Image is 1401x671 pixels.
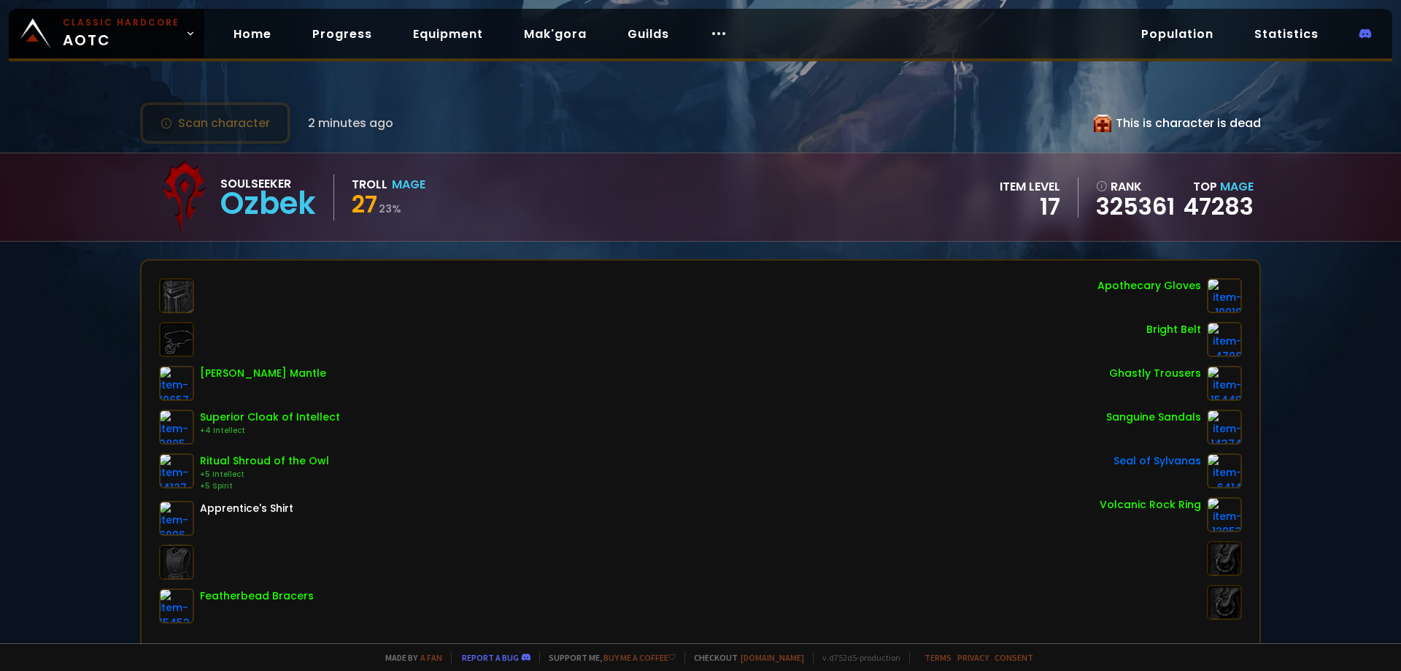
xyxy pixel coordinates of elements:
[1100,497,1201,513] div: Volcanic Rock Ring
[420,652,442,663] a: a fan
[616,19,681,49] a: Guilds
[1207,410,1242,445] img: item-14374
[159,501,194,536] img: item-6096
[392,175,425,193] div: Mage
[140,102,290,144] button: Scan character
[159,410,194,445] img: item-9805
[63,16,180,51] span: AOTC
[684,652,804,663] span: Checkout
[1096,196,1175,218] a: 325361
[200,425,340,437] div: +4 Intellect
[352,188,377,221] span: 27
[200,480,329,492] div: +5 Spirit
[813,652,900,663] span: v. d752d5 - production
[925,652,952,663] a: Terms
[1000,196,1060,218] div: 17
[957,652,989,663] a: Privacy
[200,588,314,604] div: Featherbead Bracers
[1106,410,1201,425] div: Sanguine Sandals
[200,410,340,425] div: Superior Cloak of Intellect
[1220,178,1254,195] span: Mage
[1146,322,1201,337] div: Bright Belt
[603,652,676,663] a: Buy me a coffee
[1207,366,1242,401] img: item-15449
[1207,322,1242,357] img: item-4708
[1096,177,1175,196] div: rank
[401,19,495,49] a: Equipment
[539,652,676,663] span: Support me,
[1000,177,1060,196] div: item level
[1114,453,1201,469] div: Seal of Sylvanas
[308,114,393,132] span: 2 minutes ago
[1207,497,1242,532] img: item-12053
[159,453,194,488] img: item-14127
[200,366,326,381] div: [PERSON_NAME] Mantle
[220,175,316,193] div: Soulseeker
[63,16,180,29] small: Classic Hardcore
[379,202,401,216] small: 23 %
[200,469,329,480] div: +5 Intellect
[512,19,598,49] a: Mak'gora
[159,588,194,624] img: item-15452
[1094,114,1261,132] div: This is character is dead
[1109,366,1201,381] div: Ghastly Trousers
[200,453,329,469] div: Ritual Shroud of the Owl
[1207,278,1242,313] img: item-10919
[222,19,283,49] a: Home
[741,652,804,663] a: [DOMAIN_NAME]
[1184,177,1254,196] div: Top
[200,501,293,516] div: Apprentice's Shirt
[1243,19,1330,49] a: Statistics
[159,366,194,401] img: item-10657
[352,175,387,193] div: Troll
[995,652,1033,663] a: Consent
[377,652,442,663] span: Made by
[1207,453,1242,488] img: item-6414
[1184,190,1254,223] a: 47283
[9,9,204,58] a: Classic HardcoreAOTC
[1097,278,1201,294] div: Apothecary Gloves
[1130,19,1225,49] a: Population
[301,19,384,49] a: Progress
[462,652,519,663] a: Report a bug
[220,193,316,215] div: Ozbek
